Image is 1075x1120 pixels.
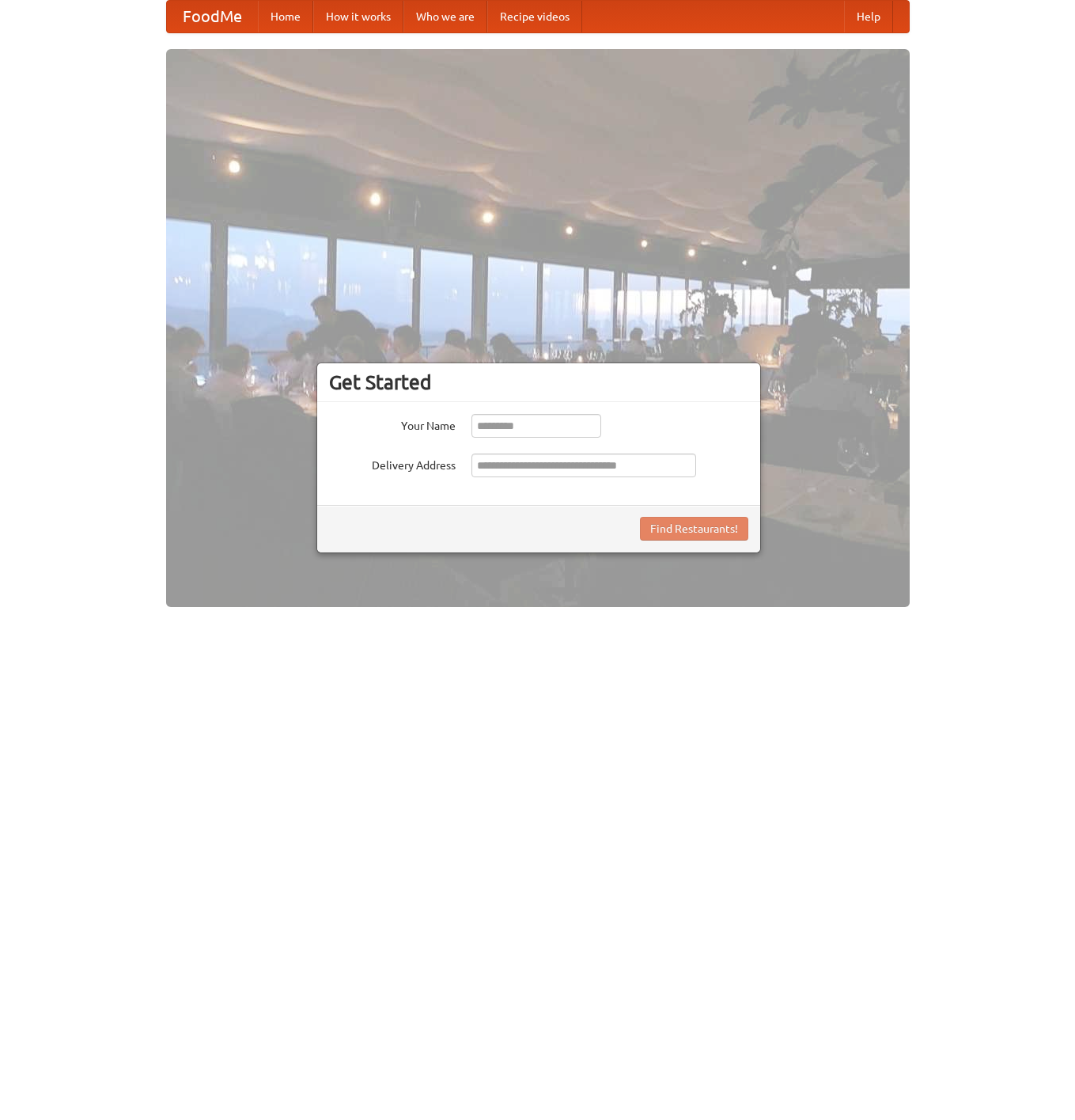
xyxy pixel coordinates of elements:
[329,414,456,434] label: Your Name
[844,1,893,32] a: Help
[487,1,582,32] a: Recipe videos
[640,517,748,541] button: Find Restaurants!
[329,454,456,473] label: Delivery Address
[313,1,403,32] a: How it works
[403,1,487,32] a: Who we are
[329,370,748,394] h3: Get Started
[258,1,313,32] a: Home
[167,1,258,32] a: FoodMe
